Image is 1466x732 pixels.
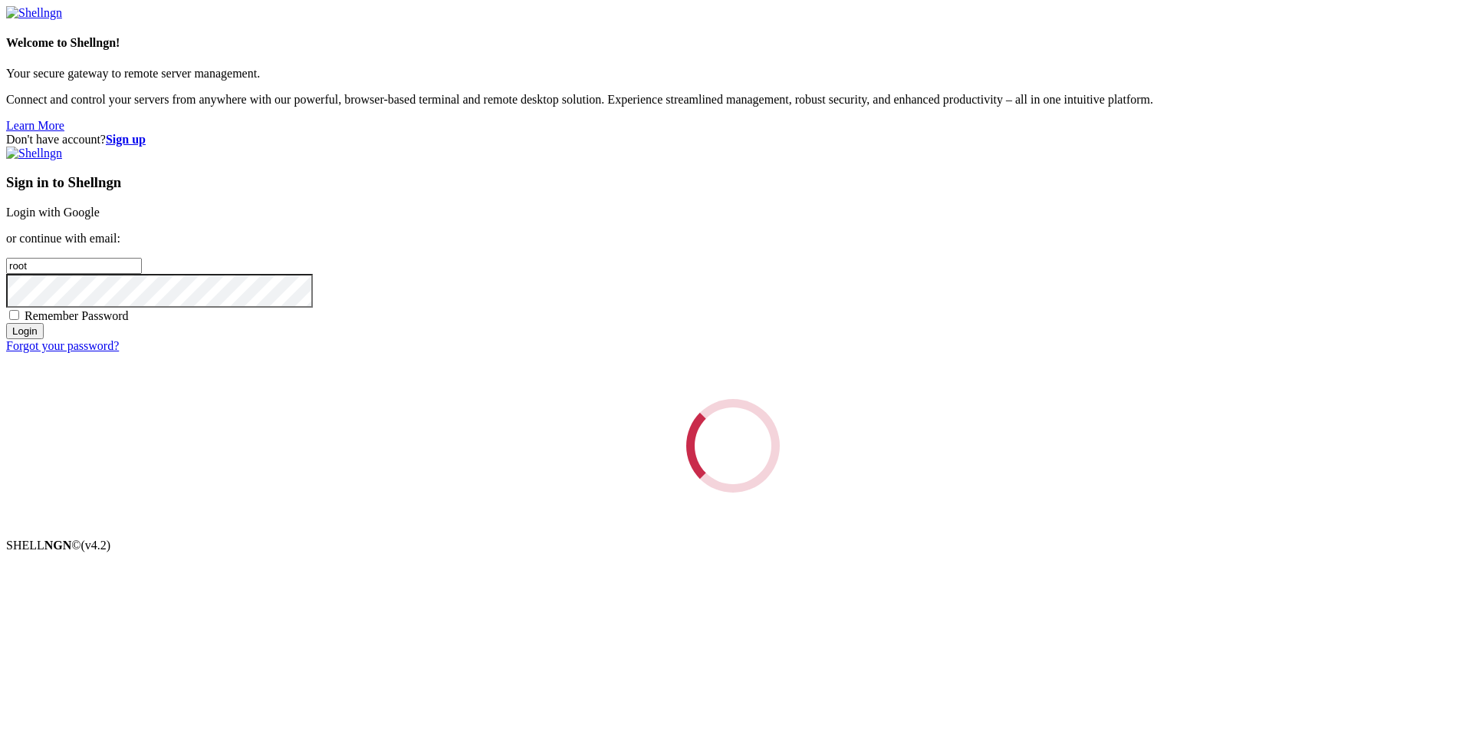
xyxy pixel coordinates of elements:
[6,67,1460,81] p: Your secure gateway to remote server management.
[106,133,146,146] a: Sign up
[6,36,1460,50] h4: Welcome to Shellngn!
[6,6,62,20] img: Shellngn
[6,323,44,339] input: Login
[6,539,110,552] span: SHELL ©
[686,399,780,493] div: Loading...
[6,119,64,132] a: Learn More
[25,309,129,322] span: Remember Password
[44,539,72,552] b: NGN
[6,339,119,352] a: Forgot your password?
[6,174,1460,191] h3: Sign in to Shellngn
[6,258,142,274] input: Email address
[81,539,111,552] span: 4.2.0
[9,310,19,320] input: Remember Password
[6,206,100,219] a: Login with Google
[6,147,62,160] img: Shellngn
[6,133,1460,147] div: Don't have account?
[6,93,1460,107] p: Connect and control your servers from anywhere with our powerful, browser-based terminal and remo...
[6,232,1460,246] p: or continue with email:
